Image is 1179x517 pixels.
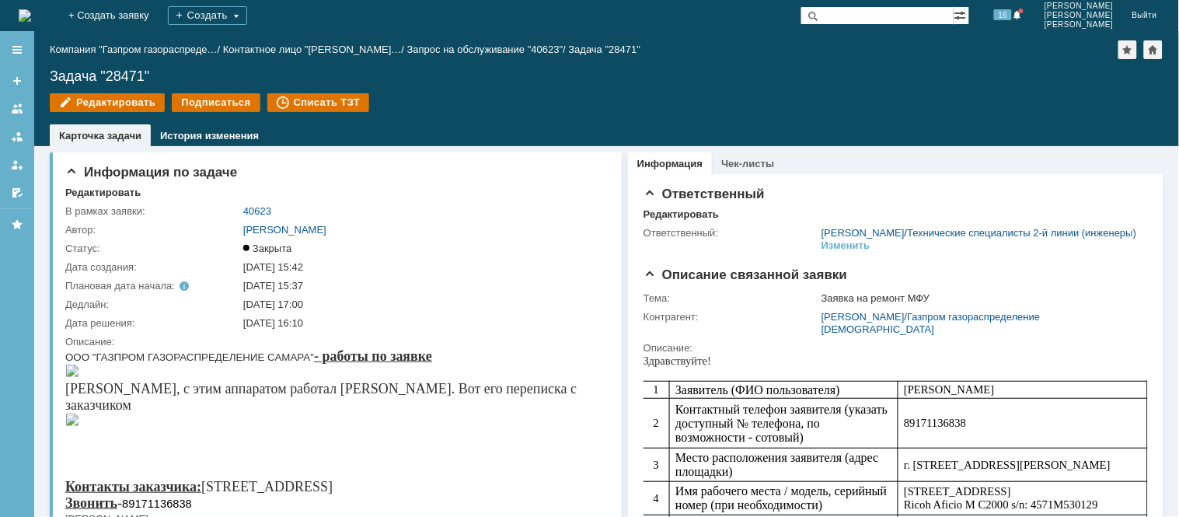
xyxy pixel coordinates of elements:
div: [DATE] 15:37 [243,280,601,292]
span: Имя рабочего места / модель, серийный номер (при необходимости) [32,130,243,157]
div: / [821,311,1145,336]
span: [PERSON_NAME] [260,29,351,41]
a: Информация [637,158,703,169]
div: Задача "28471" [569,44,641,55]
span: 89171136838 [57,149,127,162]
a: Перейти на домашнюю страницу [19,9,31,22]
div: Заявка на ремонт МФУ [821,292,1145,305]
span: 2 [10,62,16,75]
div: Плановая дата начала: [65,280,221,292]
a: Заявки в моей ответственности [5,124,30,149]
a: Технические специалисты 2-й линии (инженеры) [908,227,1137,239]
div: Сделать домашней страницей [1144,40,1163,59]
span: Не печатает. Статус аппарата : Заменить ремень бл.термозакрепления, фото во вложении [260,190,493,215]
a: История изменения [160,130,259,141]
span: mail [9,361,28,372]
div: [DATE] 17:00 [243,299,601,311]
div: Статус: [65,243,240,255]
span: 4 [10,138,16,150]
span: 1 [10,29,16,41]
span: @63 [85,361,106,372]
span: Ответственный [644,187,765,201]
a: Запрос на обслуживание "40623" [407,44,563,55]
div: Ответственный: [644,227,818,239]
div: В рамках заявки: [65,205,240,218]
div: Дата создания: [65,261,240,274]
span: Место расположения заявителя (адрес площадки) [32,96,235,124]
div: Дедлайн: [65,299,240,311]
a: Создать заявку [5,68,30,93]
span: Расширенный поиск [954,7,969,22]
span: [STREET_ADDRESS] Ricoh Aficio M C2000 s/n: 4571M530129 [260,131,455,156]
a: 40623 [243,205,271,217]
a: [PERSON_NAME] [821,311,905,323]
a: Карточка задачи [59,130,141,141]
span: Информация по задаче [65,165,237,180]
span: . [73,361,76,372]
span: 3 [10,104,16,117]
span: Закрыта [243,243,291,254]
div: Описание: [65,336,604,348]
div: [DATE] 15:42 [243,261,601,274]
span: [PERSON_NAME] [1045,11,1114,20]
div: Редактировать [644,208,719,221]
span: [PERSON_NAME] [1045,20,1114,30]
div: Тема: [644,292,818,305]
span: 6 [10,196,16,208]
div: Изменить [821,239,870,252]
span: Описание связанной заявки [644,267,847,282]
div: Автор: [65,224,240,236]
a: [PERSON_NAME] [821,227,905,239]
div: / [223,44,407,55]
span: 16 [994,9,1012,20]
span: : [28,361,31,372]
div: / [821,227,1137,239]
div: Дата решения: [65,317,240,330]
a: Компания "Газпром газораспреде… [50,44,218,55]
div: [DATE] 16:10 [243,317,601,330]
div: Контрагент: [644,311,818,323]
a: Заявки на командах [5,96,30,121]
a: Мои заявки [5,152,30,177]
span: г. [STREET_ADDRESS][PERSON_NAME] [260,104,467,117]
div: / [407,44,569,55]
span: . [124,361,127,372]
a: Контактное лицо "[PERSON_NAME]… [223,44,402,55]
span: Высокая [260,162,302,175]
div: Добавить в избранное [1118,40,1137,59]
div: Описание: [644,342,1148,355]
span: Подробное описание проблемы (при необходимости приложить скриншоты, фото, видео) [32,182,240,223]
a: starukhin.rs@63gaz.ru [31,361,135,372]
span: Контактный телефон заявителя (указать доступный № телефона, по возможности - сотовый) [32,48,244,89]
a: Мои согласования [5,180,30,205]
span: - [5,361,9,372]
div: / [50,44,223,55]
span: Заявитель (ФИО пользователя) [32,29,197,42]
div: Редактировать [65,187,141,199]
img: logo [19,9,31,22]
a: Газпром газораспределение [DEMOGRAPHIC_DATA] [821,311,1041,335]
a: Чек-листы [721,158,774,169]
div: Задача "28471" [50,68,1163,84]
a: [PERSON_NAME] [243,224,326,236]
div: Создать [168,6,247,25]
span: [PERSON_NAME] [1045,2,1114,11]
span: 89171136838 [260,62,323,75]
span: Срочность решения проблемы [32,162,194,176]
span: 5 [10,162,16,175]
